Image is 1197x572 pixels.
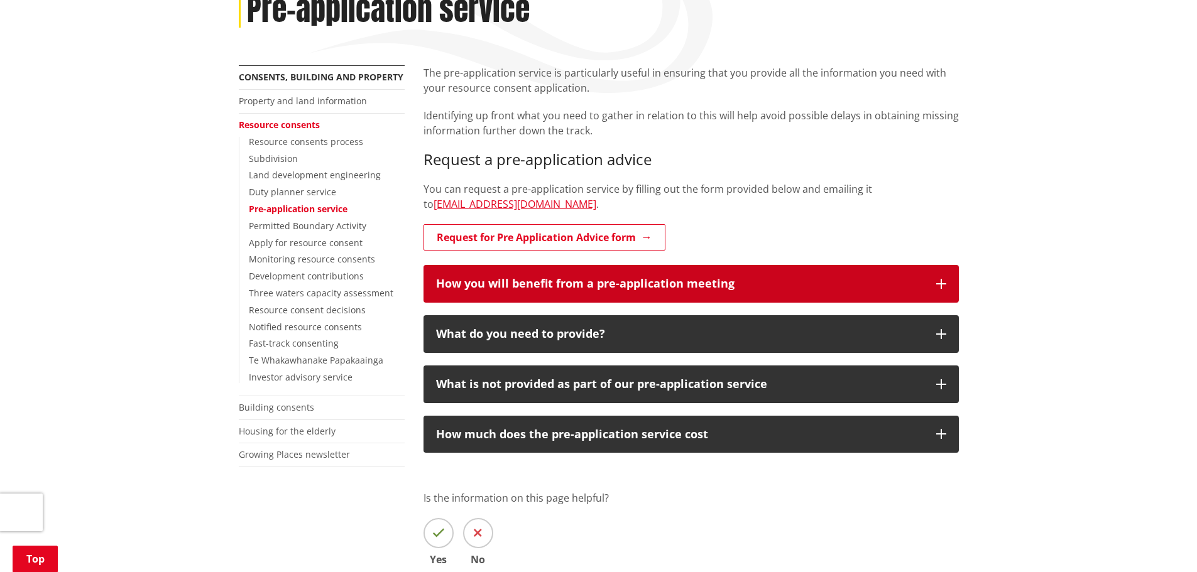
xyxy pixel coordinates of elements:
[249,371,353,383] a: Investor advisory service
[249,136,363,148] a: Resource consents process
[424,151,959,169] h3: Request a pre-application advice
[436,278,924,290] h3: How you will benefit from a pre-application meeting
[424,181,959,212] p: You can request a pre-application service by filling out the form provided below and emailing it ...
[424,108,959,138] p: Identifying up front what you need to gather in relation to this will help avoid possible delays ...
[249,354,383,366] a: Te Whakawhanake Papakaainga
[13,546,58,572] a: Top
[249,321,362,333] a: Notified resource consents
[249,169,381,181] a: Land development engineering
[436,378,924,391] div: What is not provided as part of our pre-application service
[249,270,364,282] a: Development contributions
[424,224,665,251] a: Request for Pre Application Advice form
[436,428,924,441] div: How much does the pre-application service cost
[249,337,339,349] a: Fast-track consenting
[434,197,596,211] a: [EMAIL_ADDRESS][DOMAIN_NAME]
[249,153,298,165] a: Subdivision
[424,315,959,353] button: What do you need to provide?
[424,65,959,95] p: The pre-application service is particularly useful in ensuring that you provide all the informati...
[424,554,454,564] span: Yes
[239,119,320,131] a: Resource consents
[424,416,959,453] button: How much does the pre-application service cost
[424,490,959,505] p: Is the information on this page helpful?
[249,186,336,198] a: Duty planner service
[239,71,403,83] a: Consents, building and property
[249,237,363,249] a: Apply for resource consent
[424,365,959,403] button: What is not provided as part of our pre-application service
[463,554,493,564] span: No
[249,203,347,215] a: Pre-application service
[424,265,959,303] button: How you will benefit from a pre-application meeting
[436,328,924,340] div: What do you need to provide?
[249,287,393,299] a: Three waters capacity assessment
[249,253,375,265] a: Monitoring resource consents
[249,304,366,316] a: Resource consent decisions
[239,95,367,107] a: Property and land information
[239,401,314,413] a: Building consents
[1139,519,1184,564] iframe: Messenger Launcher
[239,448,350,460] a: Growing Places newsletter
[239,425,336,437] a: Housing for the elderly
[249,220,366,232] a: Permitted Boundary Activity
